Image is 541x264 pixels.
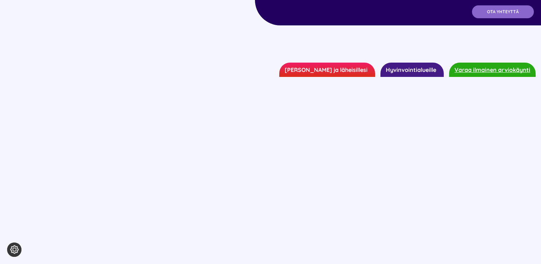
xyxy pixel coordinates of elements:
[449,63,536,77] a: Varaa ilmainen arviokäynti
[472,5,534,18] a: OTA YHTEYTTÄ
[279,63,375,77] a: [PERSON_NAME] ja läheisillesi
[487,9,519,14] span: OTA YHTEYTTÄ
[7,243,21,257] button: Evästeasetukset
[380,63,444,77] a: Hyvinvointialueille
